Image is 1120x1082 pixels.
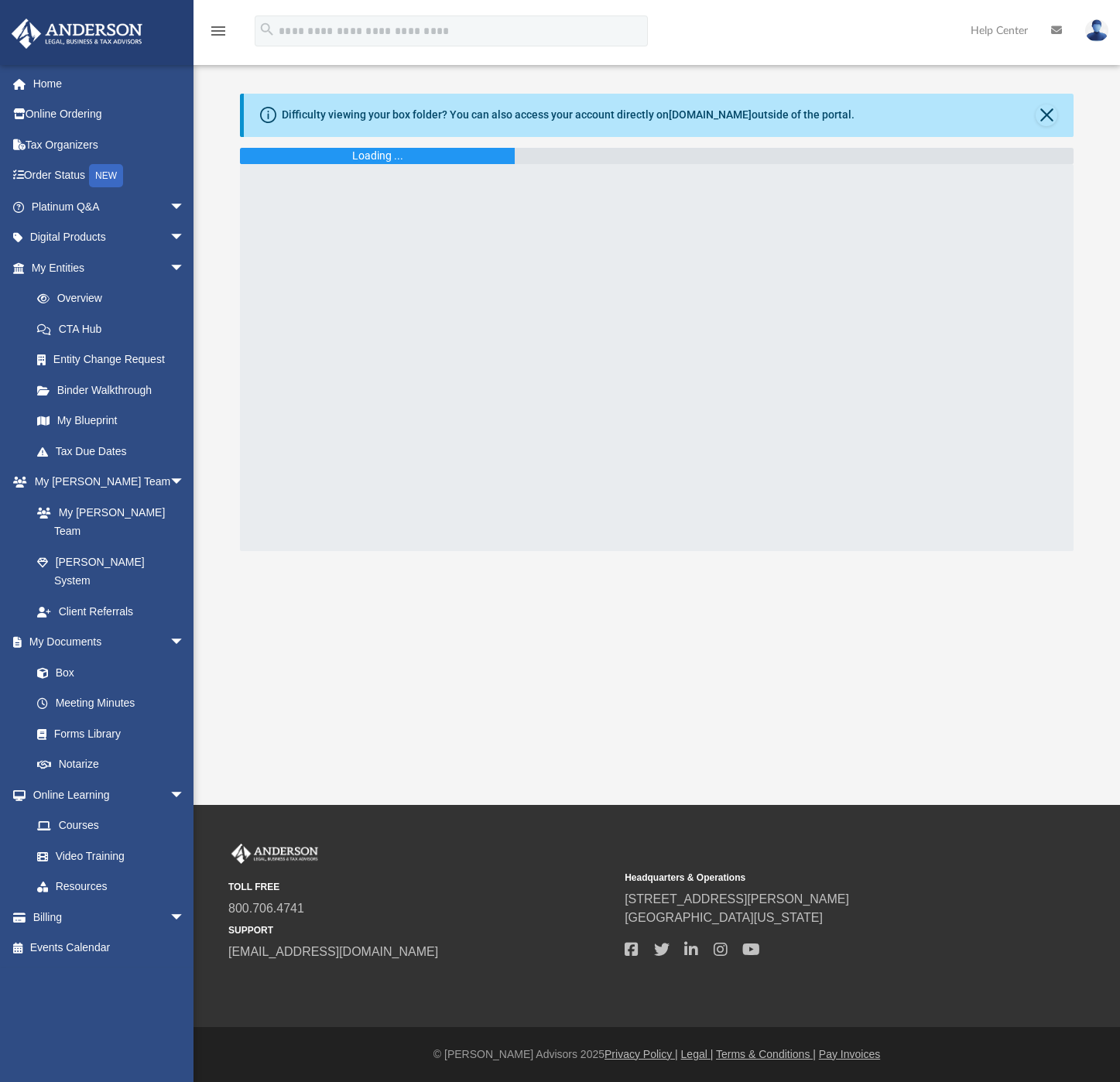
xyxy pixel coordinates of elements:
[170,467,200,498] span: arrow_drop_down
[716,1048,816,1060] a: Terms & Conditions |
[209,29,228,40] a: menu
[22,313,208,344] a: CTA Hub
[22,497,193,546] a: My [PERSON_NAME] Team
[209,22,228,40] i: menu
[22,436,208,467] a: Tax Due Dates
[11,68,208,99] a: Home
[170,191,200,223] span: arrow_drop_down
[22,810,200,841] a: Courses
[11,933,208,964] a: Events Calendar
[259,21,276,38] i: search
[228,923,614,937] small: SUPPORT
[22,871,200,902] a: Resources
[11,99,208,130] a: Online Ordering
[625,911,823,924] a: [GEOGRAPHIC_DATA][US_STATE]
[228,880,614,894] small: TOLL FREE
[819,1048,880,1060] a: Pay Invoices
[228,902,304,915] a: 800.706.4741
[170,627,200,659] span: arrow_drop_down
[11,902,208,933] a: Billingarrow_drop_down
[681,1048,714,1060] a: Legal |
[352,148,403,164] div: Loading ...
[282,107,855,123] div: Difficulty viewing your box folder? You can also access your account directly on outside of the p...
[605,1048,678,1060] a: Privacy Policy |
[22,406,200,437] a: My Blueprint
[7,19,147,49] img: Anderson Advisors Platinum Portal
[1085,19,1108,42] img: User Pic
[170,902,200,933] span: arrow_drop_down
[22,596,200,627] a: Client Referrals
[11,160,208,192] a: Order StatusNEW
[11,627,200,658] a: My Documentsarrow_drop_down
[625,892,849,906] a: [STREET_ADDRESS][PERSON_NAME]
[22,283,208,314] a: Overview
[89,164,123,187] div: NEW
[22,344,208,375] a: Entity Change Request
[228,945,438,958] a: [EMAIL_ADDRESS][DOMAIN_NAME]
[170,779,200,811] span: arrow_drop_down
[22,718,193,749] a: Forms Library
[22,688,200,719] a: Meeting Minutes
[22,841,193,871] a: Video Training
[11,467,200,498] a: My [PERSON_NAME] Teamarrow_drop_down
[625,871,1010,885] small: Headquarters & Operations
[22,546,200,596] a: [PERSON_NAME] System
[11,252,208,283] a: My Entitiesarrow_drop_down
[11,129,208,160] a: Tax Organizers
[194,1046,1120,1063] div: © [PERSON_NAME] Advisors 2025
[1036,104,1057,126] button: Close
[669,108,752,121] a: [DOMAIN_NAME]
[11,222,208,253] a: Digital Productsarrow_drop_down
[22,375,208,406] a: Binder Walkthrough
[170,252,200,284] span: arrow_drop_down
[170,222,200,254] span: arrow_drop_down
[22,749,200,780] a: Notarize
[22,657,193,688] a: Box
[11,191,208,222] a: Platinum Q&Aarrow_drop_down
[11,779,200,810] a: Online Learningarrow_drop_down
[228,844,321,864] img: Anderson Advisors Platinum Portal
